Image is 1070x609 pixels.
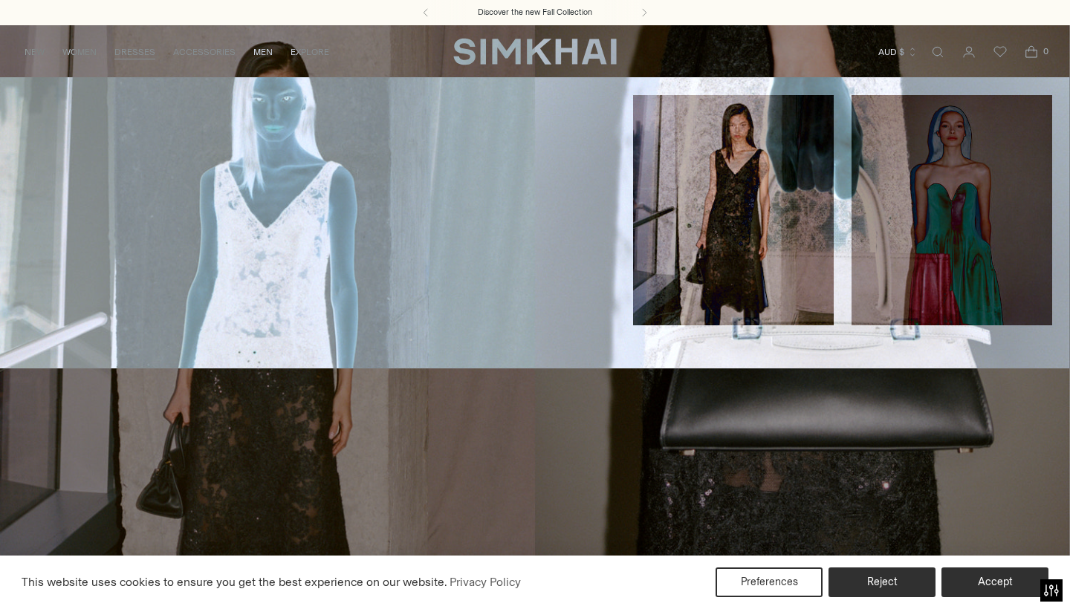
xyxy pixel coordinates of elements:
[1016,37,1046,67] a: Open cart modal
[173,36,236,68] a: ACCESSORIES
[478,7,592,19] a: Discover the new Fall Collection
[22,575,447,589] span: This website uses cookies to ensure you get the best experience on our website.
[878,36,918,68] button: AUD $
[114,36,155,68] a: DRESSES
[923,37,953,67] a: Open search modal
[941,567,1048,597] button: Accept
[985,37,1015,67] a: Wishlist
[62,36,97,68] a: WOMEN
[447,571,523,593] a: Privacy Policy (opens in a new tab)
[253,36,273,68] a: MEN
[716,567,823,597] button: Preferences
[25,36,45,68] a: NEW
[1039,45,1052,58] span: 0
[291,36,329,68] a: EXPLORE
[954,37,984,67] a: Go to the account page
[829,567,936,597] button: Reject
[453,37,617,66] a: SIMKHAI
